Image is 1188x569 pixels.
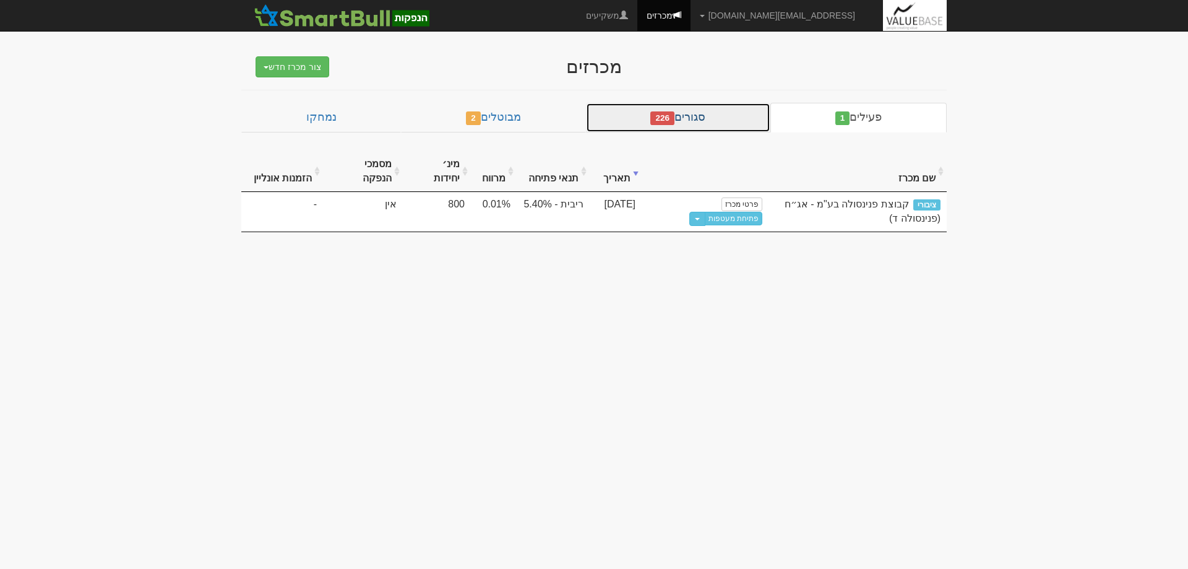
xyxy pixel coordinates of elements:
[403,151,471,193] th: מינ׳ יחידות : activate to sort column ascending
[586,103,770,132] a: סגורים
[241,151,323,193] th: הזמנות אונליין : activate to sort column ascending
[314,198,317,212] span: -
[785,199,940,224] span: קבוצת פנינסולה בע"מ - אג״ח (פנינסולה ד)
[403,192,471,232] td: 800
[517,151,590,193] th: תנאי פתיחה : activate to sort column ascending
[770,103,947,132] a: פעילים
[401,103,585,132] a: מבוטלים
[835,111,850,125] span: 1
[323,151,403,193] th: מסמכי הנפקה : activate to sort column ascending
[517,192,590,232] td: ריבית - 5.40%
[768,151,947,193] th: שם מכרז : activate to sort column ascending
[241,103,401,132] a: נמחקו
[590,192,642,232] td: [DATE]
[251,3,433,28] img: SmartBull Logo
[590,151,642,193] th: תאריך : activate to sort column ascending
[721,198,762,211] a: פרטי מכרז
[471,192,517,232] td: 0.01%
[256,56,329,77] button: צור מכרז חדש
[650,111,674,125] span: 226
[705,212,762,225] a: פתיחת מעטפות
[913,199,940,211] span: ציבורי
[466,111,481,125] span: 2
[353,56,835,77] div: מכרזים
[385,199,397,209] span: אין
[471,151,517,193] th: מרווח : activate to sort column ascending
